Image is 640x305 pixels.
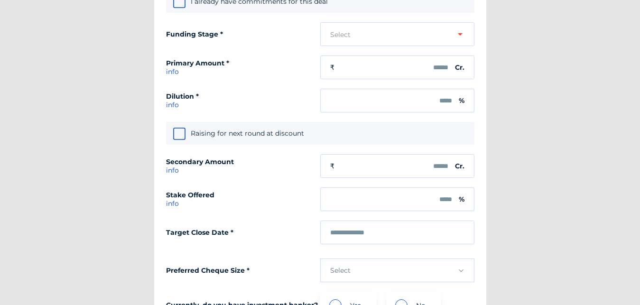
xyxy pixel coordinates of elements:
[166,67,229,76] span: info
[459,195,464,203] span: %
[455,162,464,170] span: Cr.
[166,30,223,38] span: Funding Stage *
[330,266,351,275] div: Select
[166,199,214,208] span: info
[166,228,233,237] span: Target Close Date *
[455,63,464,72] span: Cr.
[166,191,214,199] span: Stake Offered
[166,101,199,109] span: info
[459,96,464,105] span: %
[330,162,334,170] span: ₹
[166,92,199,101] span: Dilution *
[166,157,234,166] span: Secondary Amount
[191,129,304,138] span: Raising for next round at discount
[166,166,234,175] span: info
[330,63,334,72] span: ₹
[166,59,229,67] span: Primary Amount *
[166,266,250,275] span: Preferred Cheque Size *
